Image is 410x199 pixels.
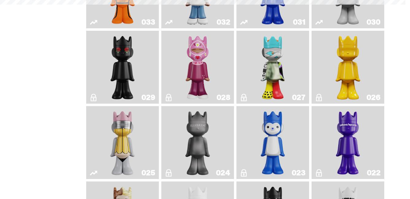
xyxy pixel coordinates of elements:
[216,94,230,101] div: 028
[366,18,381,26] div: 030
[216,18,230,26] div: 032
[183,33,212,101] img: Grand Prix
[165,109,230,177] a: Alchemist
[258,33,287,101] img: What The MSCHF
[90,33,155,101] a: Landon
[178,109,216,177] img: Alchemist
[292,169,305,177] div: 023
[240,33,305,101] a: What The MSCHF
[366,94,381,101] div: 026
[333,109,362,177] img: Yahoo!
[165,33,230,101] a: Grand Prix
[329,33,367,101] img: Schrödinger's ghost: New Dawn
[315,109,381,177] a: Yahoo!
[141,94,155,101] div: 029
[292,94,305,101] div: 027
[315,33,381,101] a: Schrödinger's ghost: New Dawn
[90,109,155,177] a: No. 2 Pencil
[141,18,155,26] div: 033
[108,33,137,101] img: Landon
[240,109,305,177] a: Squish
[141,169,155,177] div: 025
[258,109,287,177] img: Squish
[293,18,305,26] div: 031
[367,169,381,177] div: 022
[103,109,141,177] img: No. 2 Pencil
[216,169,230,177] div: 024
